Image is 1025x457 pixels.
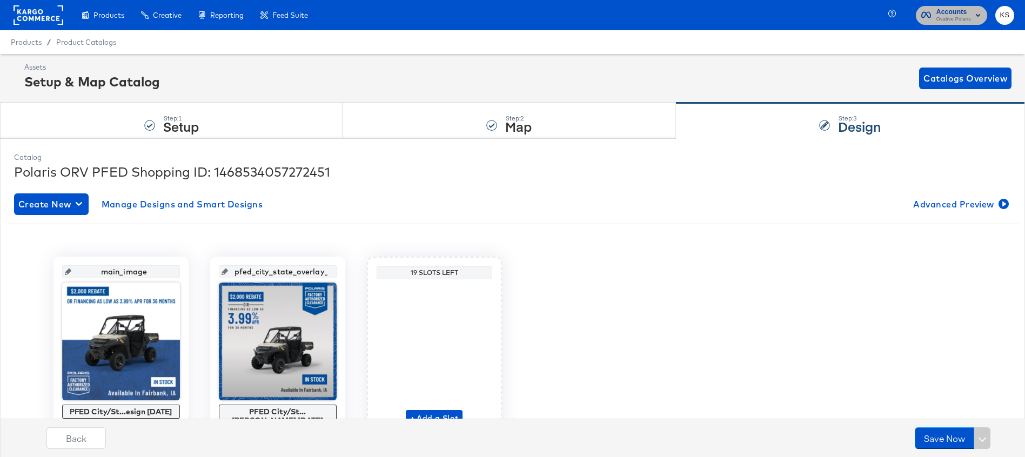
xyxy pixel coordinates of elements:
[93,11,124,19] span: Products
[42,38,56,46] span: /
[272,11,308,19] span: Feed Suite
[222,407,334,425] div: PFED City/St...[PERSON_NAME] [DATE]
[1000,9,1010,22] span: KS
[838,117,881,135] strong: Design
[210,11,244,19] span: Reporting
[56,38,116,46] a: Product Catalogs
[936,15,971,24] span: Ovative Polaris
[936,6,971,18] span: Accounts
[505,117,532,135] strong: Map
[406,410,463,427] button: + Add a Slot
[153,11,182,19] span: Creative
[65,407,177,416] div: PFED City/St...esign [DATE]
[505,115,532,122] div: Step: 2
[915,427,974,449] button: Save Now
[46,427,106,449] button: Back
[11,38,42,46] span: Products
[919,68,1011,89] button: Catalogs Overview
[913,197,1007,212] span: Advanced Preview
[995,6,1014,25] button: KS
[916,6,987,25] button: AccountsOvative Polaris
[14,193,89,215] button: Create New
[379,268,490,277] div: 19 Slots Left
[163,115,199,122] div: Step: 1
[14,163,1011,181] div: Polaris ORV PFED Shopping ID: 1468534057272451
[24,72,160,91] div: Setup & Map Catalog
[923,71,1007,86] span: Catalogs Overview
[97,193,267,215] button: Manage Designs and Smart Designs
[838,115,881,122] div: Step: 3
[24,62,160,72] div: Assets
[14,152,1011,163] div: Catalog
[909,193,1011,215] button: Advanced Preview
[102,197,263,212] span: Manage Designs and Smart Designs
[18,197,84,212] span: Create New
[163,117,199,135] strong: Setup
